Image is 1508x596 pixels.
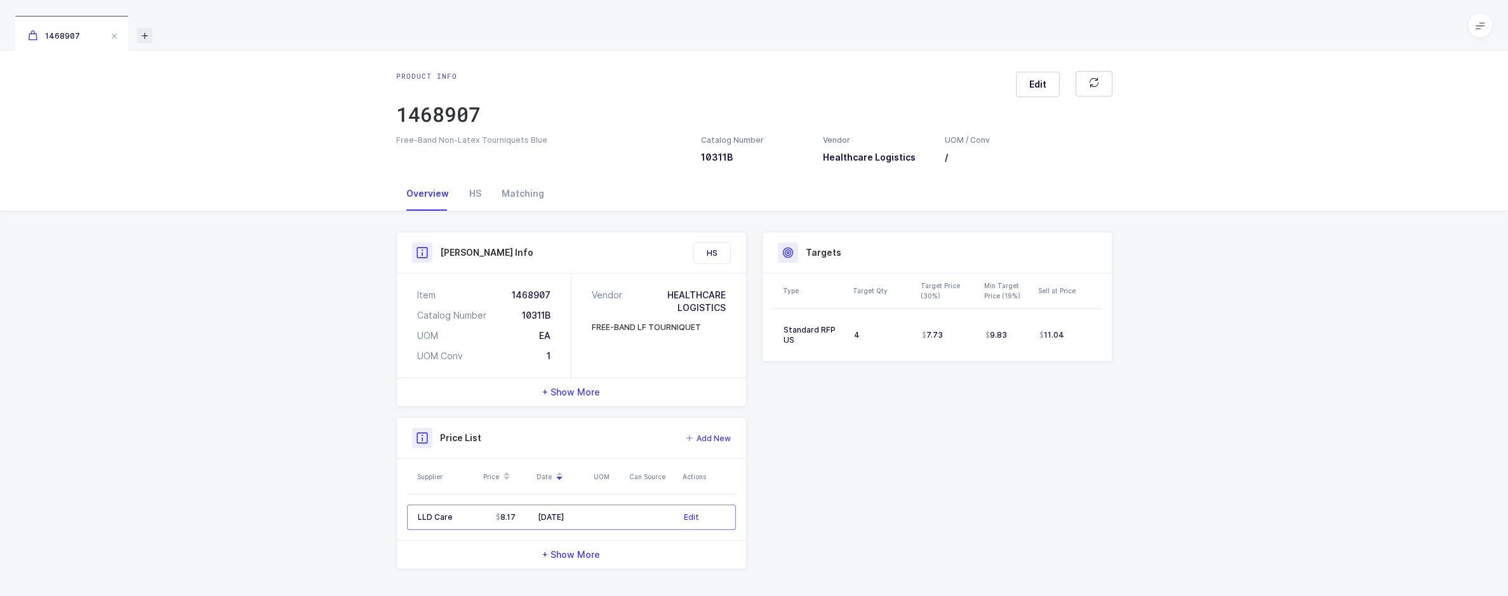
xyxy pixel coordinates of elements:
[542,386,600,399] span: + Show More
[547,350,550,362] div: 1
[28,31,80,41] span: 1468907
[783,286,845,296] div: Type
[854,330,860,340] span: 4
[945,152,948,162] span: /
[417,350,463,362] div: UOM Conv
[694,243,730,263] div: HS
[686,432,731,445] button: Add New
[985,330,1007,340] span: 9.83
[921,281,977,301] div: Target Price (30%)
[542,548,600,561] span: + Show More
[984,281,1031,301] div: Min Target Price (19%)
[483,466,529,487] div: Price
[496,512,516,522] span: 8.17
[592,322,701,333] div: FREE-BAND LF TOURNIQUET
[417,329,438,342] div: UOM
[683,472,732,482] div: Actions
[684,511,699,524] button: Edit
[440,246,533,259] h3: [PERSON_NAME] Info
[1029,78,1046,91] span: Edit
[629,472,675,482] div: Can Source
[397,541,746,569] div: + Show More
[396,71,481,81] div: Product info
[945,135,991,146] div: UOM / Conv
[627,289,726,314] div: HEALTHCARE LOGISTICS
[417,472,476,482] div: Supplier
[853,286,913,296] div: Target Qty
[1016,72,1060,97] button: Edit
[594,472,622,482] div: UOM
[697,432,731,445] span: Add New
[922,330,943,340] span: 7.73
[1038,286,1098,296] div: Sell at Price
[397,378,746,406] div: + Show More
[396,135,686,146] div: Free-Band Non-Latex Tourniquets Blue
[823,151,930,164] h3: Healthcare Logistics
[459,176,491,211] div: HS
[418,512,474,522] div: LLD Care
[538,512,585,522] div: [DATE]
[537,466,586,487] div: Date
[823,135,930,146] div: Vendor
[440,432,481,444] h3: Price List
[491,176,554,211] div: Matching
[396,176,459,211] div: Overview
[1039,330,1064,340] span: 11.04
[784,325,836,345] span: Standard RFP US
[806,246,841,259] h3: Targets
[539,329,550,342] div: EA
[592,289,627,314] div: Vendor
